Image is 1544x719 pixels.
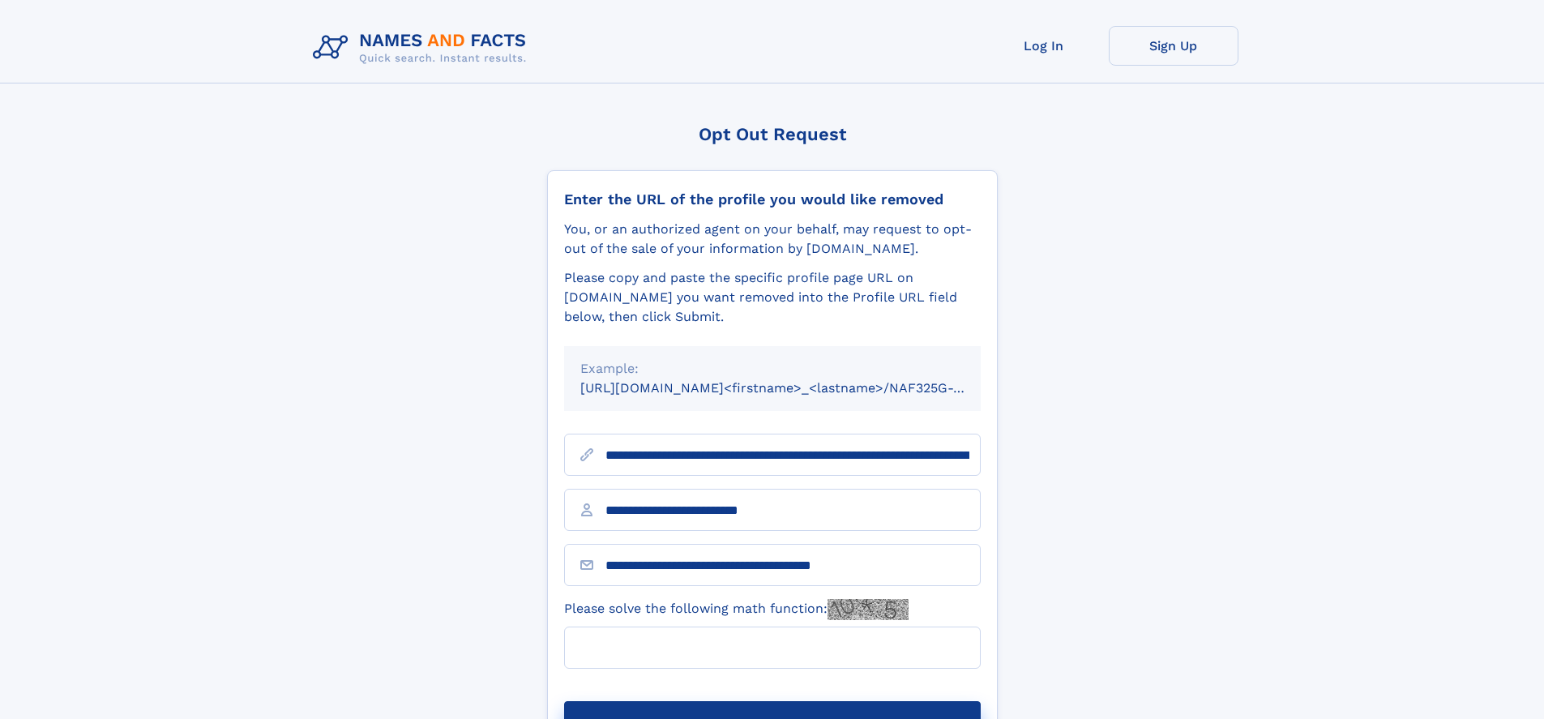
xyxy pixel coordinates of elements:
a: Log In [979,26,1109,66]
div: Example: [580,359,964,379]
a: Sign Up [1109,26,1238,66]
small: [URL][DOMAIN_NAME]<firstname>_<lastname>/NAF325G-xxxxxxxx [580,380,1012,396]
div: Please copy and paste the specific profile page URL on [DOMAIN_NAME] you want removed into the Pr... [564,268,981,327]
div: Enter the URL of the profile you would like removed [564,190,981,208]
div: Opt Out Request [547,124,998,144]
div: You, or an authorized agent on your behalf, may request to opt-out of the sale of your informatio... [564,220,981,259]
img: Logo Names and Facts [306,26,540,70]
label: Please solve the following math function: [564,599,909,620]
